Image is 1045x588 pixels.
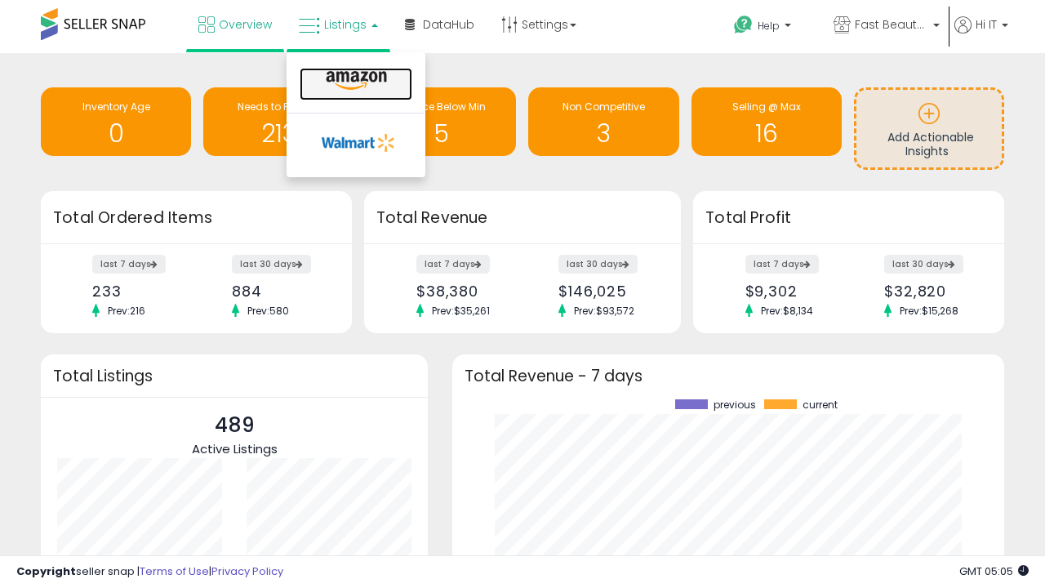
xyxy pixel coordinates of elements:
h3: Total Listings [53,370,416,382]
div: 233 [92,283,184,300]
span: BB Price Below Min [396,100,486,114]
h3: Total Revenue [376,207,669,229]
h1: 5 [374,120,508,147]
i: Get Help [733,15,754,35]
h3: Total Profit [705,207,992,229]
a: Add Actionable Insights [856,90,1002,167]
span: Active Listings [192,440,278,457]
span: previous [714,399,756,411]
h1: 0 [49,120,183,147]
span: Prev: $35,261 [424,304,498,318]
span: 2025-09-16 05:05 GMT [959,563,1029,579]
h1: 3 [536,120,670,147]
span: Prev: $15,268 [892,304,967,318]
a: Privacy Policy [211,563,283,579]
a: Needs to Reprice 213 [203,87,354,156]
h3: Total Ordered Items [53,207,340,229]
h1: 16 [700,120,834,147]
span: Overview [219,16,272,33]
span: Listings [324,16,367,33]
span: current [803,399,838,411]
label: last 7 days [745,255,819,274]
h3: Total Revenue - 7 days [465,370,992,382]
span: DataHub [423,16,474,33]
span: Prev: $93,572 [566,304,643,318]
a: BB Price Below Min 5 [366,87,516,156]
div: $146,025 [558,283,652,300]
span: Prev: $8,134 [753,304,821,318]
span: Fast Beauty ([GEOGRAPHIC_DATA]) [855,16,928,33]
span: Inventory Age [82,100,150,114]
strong: Copyright [16,563,76,579]
label: last 7 days [416,255,490,274]
a: Hi IT [954,16,1008,53]
a: Selling @ Max 16 [691,87,842,156]
p: 489 [192,410,278,441]
a: Help [721,2,819,53]
div: $32,820 [884,283,976,300]
span: Hi IT [976,16,997,33]
span: Prev: 216 [100,304,153,318]
a: Inventory Age 0 [41,87,191,156]
label: last 30 days [558,255,638,274]
span: Needs to Reprice [238,100,320,114]
div: seller snap | | [16,564,283,580]
label: last 7 days [92,255,166,274]
span: Prev: 580 [239,304,297,318]
a: Non Competitive 3 [528,87,678,156]
div: $38,380 [416,283,510,300]
div: $9,302 [745,283,837,300]
span: Non Competitive [563,100,645,114]
span: Help [758,19,780,33]
span: Add Actionable Insights [887,129,974,160]
h1: 213 [211,120,345,147]
label: last 30 days [232,255,311,274]
label: last 30 days [884,255,963,274]
a: Terms of Use [140,563,209,579]
span: Selling @ Max [732,100,801,114]
div: 884 [232,283,323,300]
